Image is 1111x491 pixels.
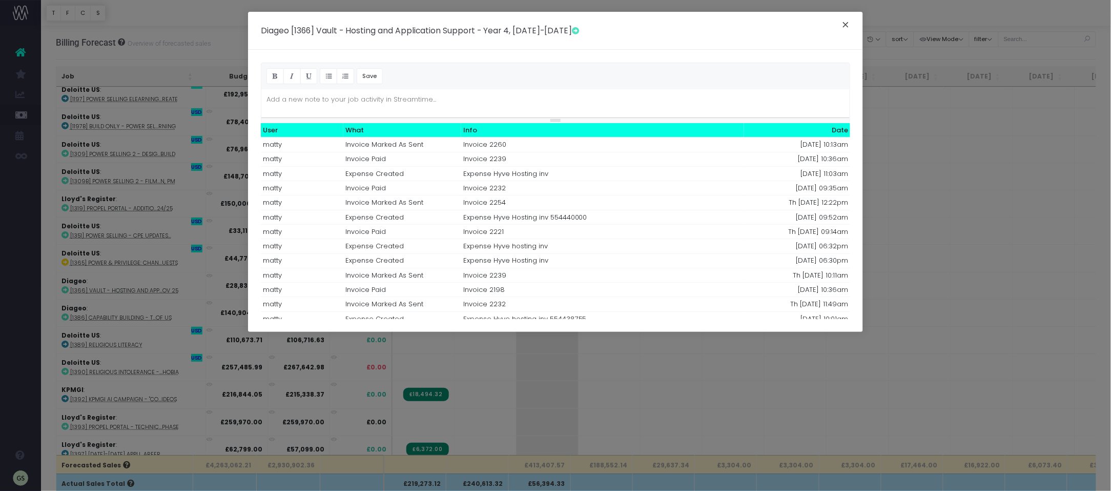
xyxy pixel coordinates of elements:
[461,224,744,239] td: Invoice 2221
[261,268,343,282] td: matty
[343,210,461,224] td: Expense Created
[343,239,461,253] td: Expense Created
[261,123,343,138] th: User
[343,195,461,210] td: Invoice Marked As Sent
[461,181,744,195] td: Invoice 2232
[261,311,343,326] td: matty
[343,224,461,239] td: Invoice Paid
[744,152,850,166] td: [DATE] 10:36am
[461,210,744,224] td: Expense Hyve Hosting inv 554440000
[343,152,461,166] td: Invoice Paid
[343,253,461,268] td: Expense Created
[461,268,744,282] td: Invoice 2239
[343,138,461,152] td: Invoice Marked As Sent
[291,25,579,36] span: [1366] Vault - Hosting and Application Support - Year 4, [DATE]-[DATE]
[461,297,744,311] td: Invoice 2232
[261,138,343,152] td: matty
[461,195,744,210] td: Invoice 2254
[261,181,343,195] td: matty
[744,195,850,210] td: Th [DATE] 12:22pm
[835,18,857,34] button: Close
[461,239,744,253] td: Expense Hyve hosting inv
[261,239,343,253] td: matty
[744,283,850,297] td: [DATE] 10:36am
[261,152,343,166] td: matty
[744,297,850,311] td: Th [DATE] 11:49am
[343,297,461,311] td: Invoice Marked As Sent
[744,268,850,282] td: Th [DATE] 10:11am
[744,166,850,181] td: [DATE] 11:03am
[461,138,744,152] td: Invoice 2260
[461,152,744,166] td: Invoice 2239
[261,166,343,181] td: matty
[744,224,850,239] td: Th [DATE] 09:14am
[461,311,744,326] td: Expense Hyve hosting inv 554438755
[461,123,744,138] th: Info
[261,224,343,239] td: matty
[744,311,850,326] td: [DATE] 10:01am
[461,166,744,181] td: Expense Hyve Hosting inv
[744,181,850,195] td: [DATE] 09:35am
[744,210,850,224] td: [DATE] 09:52am
[261,195,343,210] td: matty
[744,239,850,253] td: [DATE] 06:32pm
[261,118,850,123] div: Resize
[261,253,343,268] td: matty
[461,253,744,268] td: Expense Hyve Hosting inv
[261,210,343,224] td: matty
[744,138,850,152] td: [DATE] 10:13am
[343,123,461,138] th: What
[357,68,383,84] button: Save
[261,89,441,110] div: Add a new note to your job activity in Streamtime...
[744,253,850,268] td: [DATE] 06:30pm
[343,268,461,282] td: Invoice Marked As Sent
[343,181,461,195] td: Invoice Paid
[343,283,461,297] td: Invoice Paid
[343,166,461,181] td: Expense Created
[261,283,343,297] td: matty
[261,25,289,36] span: Diageo
[343,311,461,326] td: Expense Created
[461,283,744,297] td: Invoice 2198
[744,123,850,138] th: Date
[261,297,343,311] td: matty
